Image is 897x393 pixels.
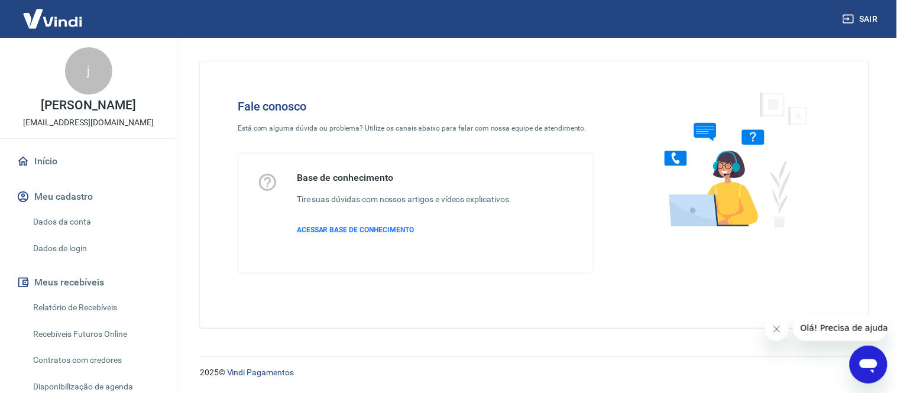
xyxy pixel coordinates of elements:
a: Início [14,148,163,174]
a: Dados da conta [28,210,163,234]
a: Contratos com credores [28,348,163,372]
a: ACESSAR BASE DE CONHECIMENTO [297,225,511,235]
h4: Fale conosco [238,99,594,113]
h6: Tire suas dúvidas com nossos artigos e vídeos explicativos. [297,193,511,206]
p: [PERSON_NAME] [41,99,135,112]
button: Meus recebíveis [14,269,163,295]
button: Meu cadastro [14,184,163,210]
div: j [65,47,112,95]
span: Olá! Precisa de ajuda? [7,8,99,18]
iframe: Fechar mensagem [765,317,789,341]
p: Está com alguma dúvida ou problema? Utilize os canais abaixo para falar com nossa equipe de atend... [238,123,594,134]
span: ACESSAR BASE DE CONHECIMENTO [297,226,414,234]
iframe: Mensagem da empresa [794,315,888,341]
img: Vindi [14,1,91,37]
button: Sair [840,8,883,30]
iframe: Botão para abrir a janela de mensagens [850,346,888,384]
p: 2025 © [200,366,869,379]
a: Vindi Pagamentos [227,368,294,377]
img: Fale conosco [641,80,821,238]
a: Dados de login [28,236,163,261]
a: Relatório de Recebíveis [28,295,163,320]
h5: Base de conhecimento [297,172,511,184]
a: Recebíveis Futuros Online [28,322,163,346]
p: [EMAIL_ADDRESS][DOMAIN_NAME] [23,116,154,129]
